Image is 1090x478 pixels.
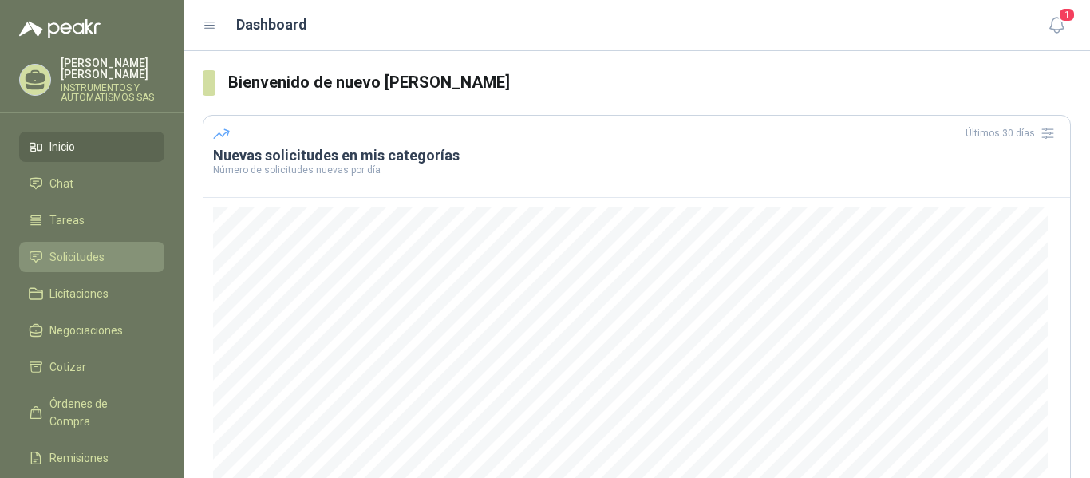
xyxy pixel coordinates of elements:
[213,146,1060,165] h3: Nuevas solicitudes en mis categorías
[49,285,109,302] span: Licitaciones
[49,248,105,266] span: Solicitudes
[19,242,164,272] a: Solicitudes
[19,389,164,437] a: Órdenes de Compra
[213,165,1060,175] p: Número de solicitudes nuevas por día
[61,57,164,80] p: [PERSON_NAME] [PERSON_NAME]
[49,395,149,430] span: Órdenes de Compra
[19,443,164,473] a: Remisiones
[19,352,164,382] a: Cotizar
[49,211,85,229] span: Tareas
[49,322,123,339] span: Negociaciones
[19,205,164,235] a: Tareas
[228,70,1071,95] h3: Bienvenido de nuevo [PERSON_NAME]
[19,132,164,162] a: Inicio
[49,449,109,467] span: Remisiones
[19,315,164,346] a: Negociaciones
[1058,7,1076,22] span: 1
[49,175,73,192] span: Chat
[19,168,164,199] a: Chat
[1042,11,1071,40] button: 1
[966,120,1060,146] div: Últimos 30 días
[49,138,75,156] span: Inicio
[19,19,101,38] img: Logo peakr
[236,14,307,36] h1: Dashboard
[49,358,86,376] span: Cotizar
[19,279,164,309] a: Licitaciones
[61,83,164,102] p: INSTRUMENTOS Y AUTOMATISMOS SAS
